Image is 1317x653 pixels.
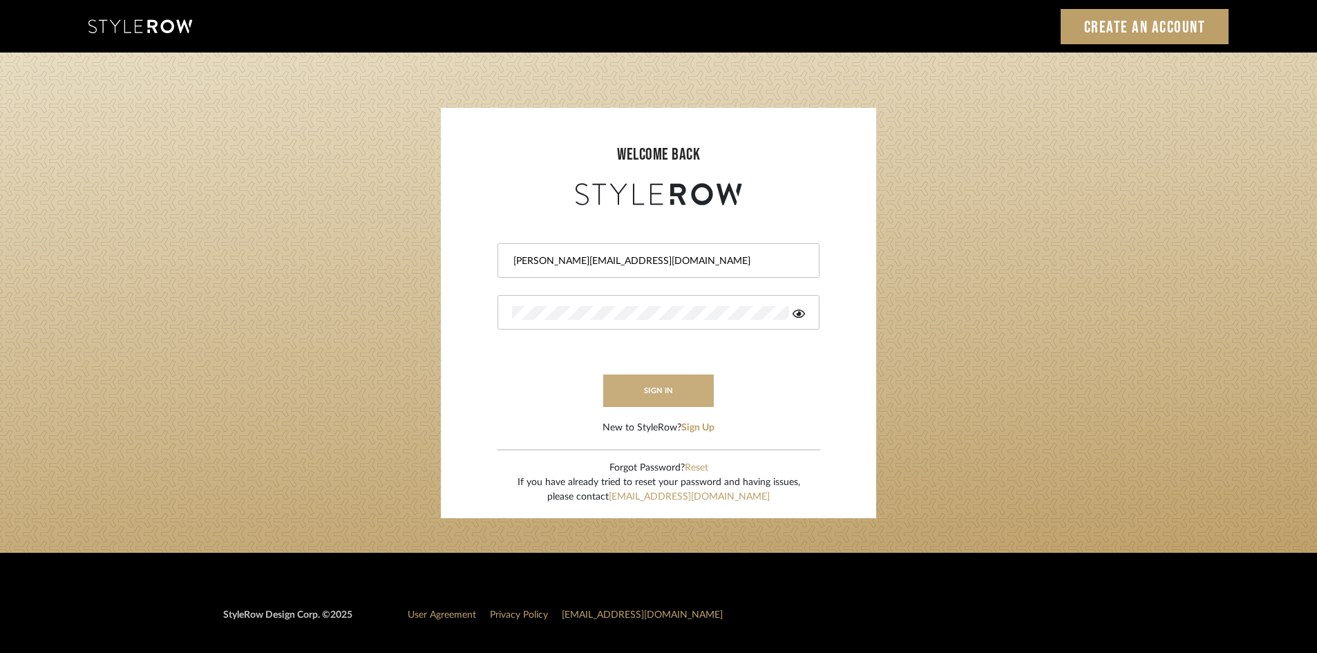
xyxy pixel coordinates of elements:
[512,254,802,268] input: Email Address
[603,375,714,407] button: sign in
[1061,9,1229,44] a: Create an Account
[603,421,714,435] div: New to StyleRow?
[609,492,770,502] a: [EMAIL_ADDRESS][DOMAIN_NAME]
[223,608,352,634] div: StyleRow Design Corp. ©2025
[562,610,723,620] a: [EMAIL_ADDRESS][DOMAIN_NAME]
[408,610,476,620] a: User Agreement
[685,461,708,475] button: Reset
[518,461,800,475] div: Forgot Password?
[490,610,548,620] a: Privacy Policy
[681,421,714,435] button: Sign Up
[518,475,800,504] div: If you have already tried to reset your password and having issues, please contact
[455,142,862,167] div: welcome back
